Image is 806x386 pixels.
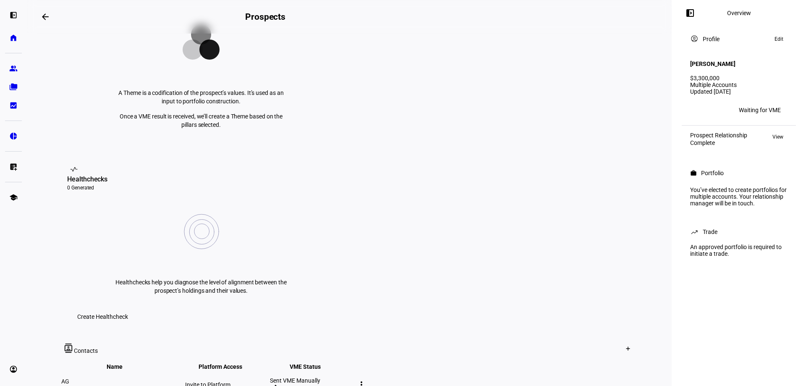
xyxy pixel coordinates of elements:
[690,132,747,139] div: Prospect Relationship
[690,228,699,236] mat-icon: trending_up
[113,112,289,129] p: Once a VME result is received, we’ll create a Theme based on the pillars selected.
[113,89,289,105] p: A Theme is a codification of the prospect’s values. It’s used as an input to portfolio construction.
[67,308,138,325] button: Create Healthcheck
[5,79,22,95] a: folder_copy
[9,64,18,73] eth-mat-symbol: group
[9,83,18,91] eth-mat-symbol: folder_copy
[77,308,128,325] span: Create Healthcheck
[9,365,18,373] eth-mat-symbol: account_circle
[690,168,788,178] eth-panel-overview-card-header: Portfolio
[9,101,18,110] eth-mat-symbol: bid_landscape
[770,34,788,44] button: Edit
[775,34,783,44] span: Edit
[690,75,788,81] div: $3,300,000
[690,139,747,146] div: Complete
[245,12,285,22] h2: Prospects
[685,8,695,18] mat-icon: left_panel_open
[685,240,793,260] div: An approved portfolio is required to initiate a trade.
[5,60,22,77] a: group
[690,34,699,43] mat-icon: account_circle
[685,183,793,210] div: You’ve elected to create portfolios for multiple accounts. Your relationship manager will be in t...
[690,34,788,44] eth-panel-overview-card-header: Profile
[107,363,135,370] span: Name
[9,34,18,42] eth-mat-symbol: home
[693,107,701,113] span: MT
[199,363,255,370] span: Platform Access
[67,184,335,191] div: 0 Generated
[727,10,751,16] div: Overview
[690,88,788,95] div: Updated [DATE]
[690,227,788,237] eth-panel-overview-card-header: Trade
[690,81,788,88] div: Multiple Accounts
[74,347,98,354] span: Contacts
[772,132,783,142] span: View
[703,228,717,235] div: Trade
[706,107,713,113] span: GC
[5,29,22,46] a: home
[67,174,335,184] div: Healthchecks
[40,12,50,22] mat-icon: arrow_backwards
[9,163,18,171] eth-mat-symbol: list_alt_add
[739,107,781,113] div: Waiting for VME
[701,170,724,176] div: Portfolio
[703,36,720,42] div: Profile
[9,132,18,140] eth-mat-symbol: pie_chart
[113,278,289,295] p: Healthchecks help you diagnose the level of alignment between the prospect’s holdings and their v...
[5,97,22,114] a: bid_landscape
[768,132,788,142] button: View
[690,170,697,176] mat-icon: work
[9,11,18,19] eth-mat-symbol: left_panel_open
[270,377,353,384] div: Sent VME Manually
[9,193,18,202] eth-mat-symbol: school
[5,128,22,144] a: pie_chart
[70,165,78,173] mat-icon: vital_signs
[290,363,333,370] span: VME Status
[690,60,735,67] h4: [PERSON_NAME]
[64,344,74,353] mat-icon: contacts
